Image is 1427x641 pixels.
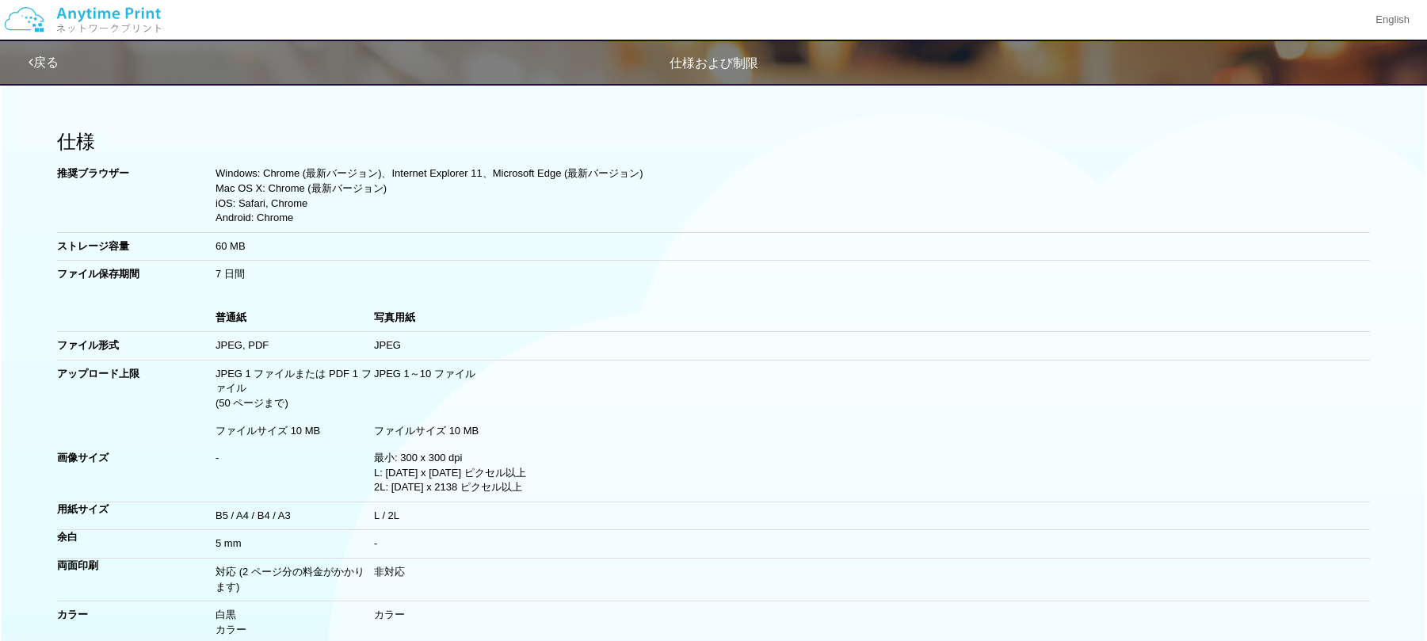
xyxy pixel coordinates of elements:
[216,196,1370,212] td: iOS: Safari, Chrome
[57,502,216,530] td: 用紙サイズ
[57,601,216,623] td: カラー
[216,332,374,361] td: JPEG, PDF
[216,160,1370,181] td: Windows: Chrome (最新バージョン)、Internet Explorer 11、Microsoft Edge (最新バージョン)
[216,601,374,623] td: 白黒
[374,502,1370,530] td: L / 2L
[374,360,1370,396] td: JPEG 1～10 ファイル
[216,418,374,445] td: ファイルサイズ 10 MB
[57,261,216,288] td: ファイル保存期間
[374,601,1370,623] td: カラー
[57,232,216,261] td: ストレージ容量
[57,558,216,601] td: 両面印刷
[374,418,1370,445] td: ファイルサイズ 10 MB
[216,530,374,559] td: 5 mm
[216,445,374,466] td: -
[216,211,1370,232] td: Android: Chrome
[374,558,1370,601] td: 非対応
[670,56,758,70] span: 仕様および制限
[57,332,216,361] td: ファイル形式
[216,502,374,530] td: B5 / A4 / B4 / A3
[216,360,374,396] td: JPEG 1 ファイルまたは PDF 1 ファイル
[216,304,374,332] td: 普通紙
[216,558,374,601] td: 対応 (2 ページ分の料金がかかります)
[216,232,1370,261] td: 60 MB
[374,530,1370,559] td: -
[374,480,1370,502] td: 2L: [DATE] x 2138 ピクセル以上
[216,181,1370,196] td: Mac OS X: Chrome (最新バージョン)
[57,530,216,559] td: 余白
[29,55,59,69] a: 戻る
[216,261,1370,288] td: 7 日間
[374,332,1370,361] td: JPEG
[374,445,1370,466] td: 最小: 300 x 300 dpi
[374,304,1370,332] td: 写真用紙
[374,466,1370,481] td: L: [DATE] x [DATE] ピクセル以上
[57,132,1370,152] h2: 仕様
[57,360,216,396] td: アップロード上限
[216,396,374,418] td: (50 ページまで)
[57,445,216,466] td: 画像サイズ
[57,160,216,181] td: 推奨ブラウザー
